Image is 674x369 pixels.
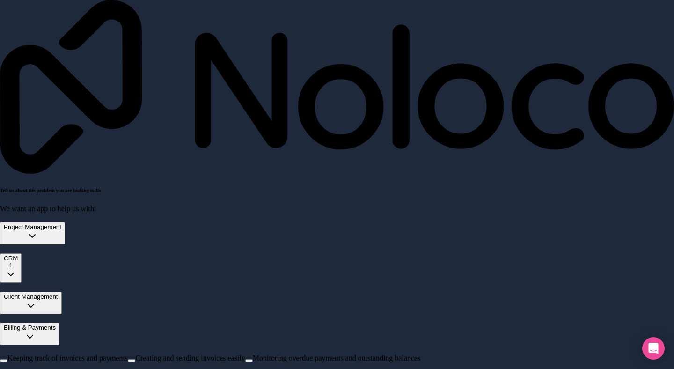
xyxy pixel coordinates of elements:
[128,359,135,362] button: Creating and sending invoices easily
[4,324,56,331] span: Billing & Payments
[642,337,665,360] div: Open Intercom Messenger
[135,354,245,362] span: Creating and sending invoices easily
[4,223,61,230] span: Project Management
[9,262,12,269] span: 1
[245,359,253,362] button: Monitoring overdue payments and outstanding balances
[253,354,421,362] span: Monitoring overdue payments and outstanding balances
[4,255,18,262] span: CRM
[7,354,128,362] span: Keeping track of invoices and payments
[4,293,58,300] span: Client Management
